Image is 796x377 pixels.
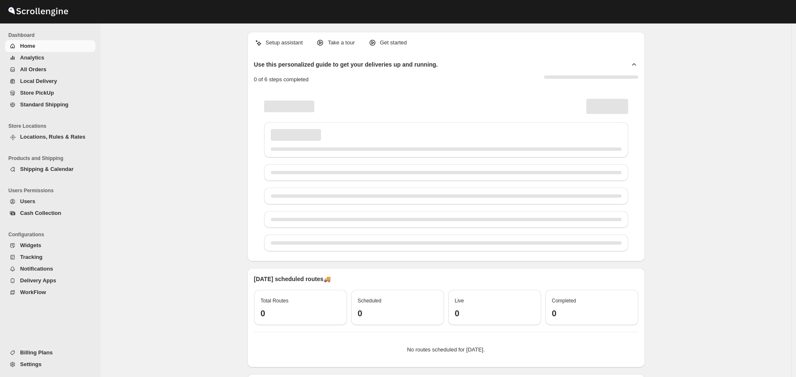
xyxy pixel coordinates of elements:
[380,39,407,47] p: Get started
[5,64,95,75] button: All Orders
[328,39,354,47] p: Take a tour
[5,131,95,143] button: Locations, Rules & Rates
[5,196,95,207] button: Users
[358,308,437,318] h3: 0
[5,207,95,219] button: Cash Collection
[20,134,85,140] span: Locations, Rules & Rates
[20,210,61,216] span: Cash Collection
[8,155,96,162] span: Products and Shipping
[20,101,69,108] span: Standard Shipping
[8,32,96,39] span: Dashboard
[552,308,632,318] h3: 0
[20,349,53,356] span: Billing Plans
[20,277,56,284] span: Delivery Apps
[455,308,534,318] h3: 0
[261,298,289,304] span: Total Routes
[5,287,95,298] button: WorkFlow
[5,251,95,263] button: Tracking
[5,52,95,64] button: Analytics
[20,90,54,96] span: Store PickUp
[254,75,309,84] p: 0 of 6 steps completed
[8,123,96,129] span: Store Locations
[5,359,95,370] button: Settings
[5,263,95,275] button: Notifications
[5,347,95,359] button: Billing Plans
[254,90,638,255] div: Page loading
[20,66,46,72] span: All Orders
[254,275,638,283] p: [DATE] scheduled routes 🚚
[20,242,41,248] span: Widgets
[261,346,632,354] p: No routes scheduled for [DATE].
[8,187,96,194] span: Users Permissions
[455,298,464,304] span: Live
[20,361,41,367] span: Settings
[20,78,57,84] span: Local Delivery
[5,240,95,251] button: Widgets
[5,163,95,175] button: Shipping & Calendar
[5,275,95,287] button: Delivery Apps
[358,298,382,304] span: Scheduled
[20,198,35,204] span: Users
[261,308,340,318] h3: 0
[5,40,95,52] button: Home
[254,60,438,69] h2: Use this personalized guide to get your deliveries up and running.
[20,254,42,260] span: Tracking
[20,43,35,49] span: Home
[20,166,74,172] span: Shipping & Calendar
[552,298,576,304] span: Completed
[20,266,53,272] span: Notifications
[20,54,44,61] span: Analytics
[266,39,303,47] p: Setup assistant
[8,231,96,238] span: Configurations
[20,289,46,295] span: WorkFlow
